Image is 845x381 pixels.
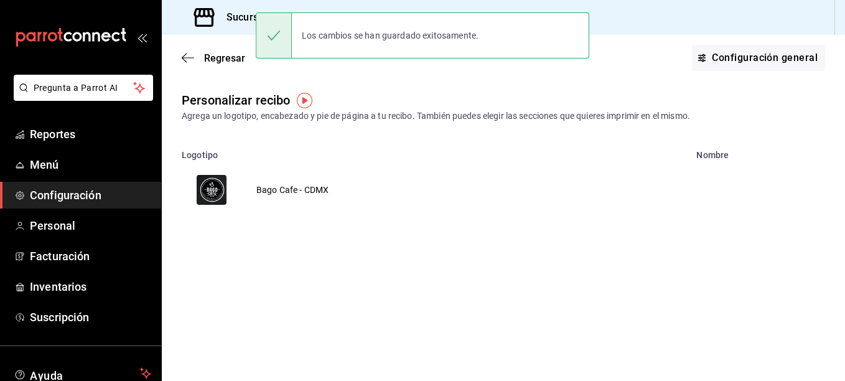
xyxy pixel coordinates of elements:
[30,217,151,234] span: Personal
[197,175,226,205] img: Preview
[137,32,147,42] button: open_drawer_menu
[217,10,357,25] h3: Sucursal: Bago Cafe (CDMX)
[34,82,134,95] span: Pregunta a Parrot AI
[204,52,245,64] span: Regresar
[182,91,291,110] div: Personalizar recibo
[30,366,135,381] span: Ayuda
[182,52,245,64] button: Regresar
[692,45,825,71] button: Configuración general
[162,160,363,220] button: PreviewBago Cafe - CDMX
[30,156,151,173] span: Menú
[162,143,845,220] table: voidReasonsTable
[297,93,312,108] img: Tooltip marker
[30,309,151,326] span: Suscripción
[689,143,845,160] th: Nombre
[30,126,151,143] span: Reportes
[30,248,151,265] span: Facturación
[182,110,825,123] div: Agrega un logotipo, encabezado y pie de página a tu recibo. También puedes elegir las secciones q...
[292,22,488,49] div: Los cambios se han guardado exitosamente.
[9,90,153,103] a: Pregunta a Parrot AI
[162,143,689,160] th: Logotipo
[30,278,151,295] span: Inventarios
[30,187,151,204] span: Configuración
[14,75,153,101] button: Pregunta a Parrot AI
[241,160,343,220] td: Bago Cafe - CDMX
